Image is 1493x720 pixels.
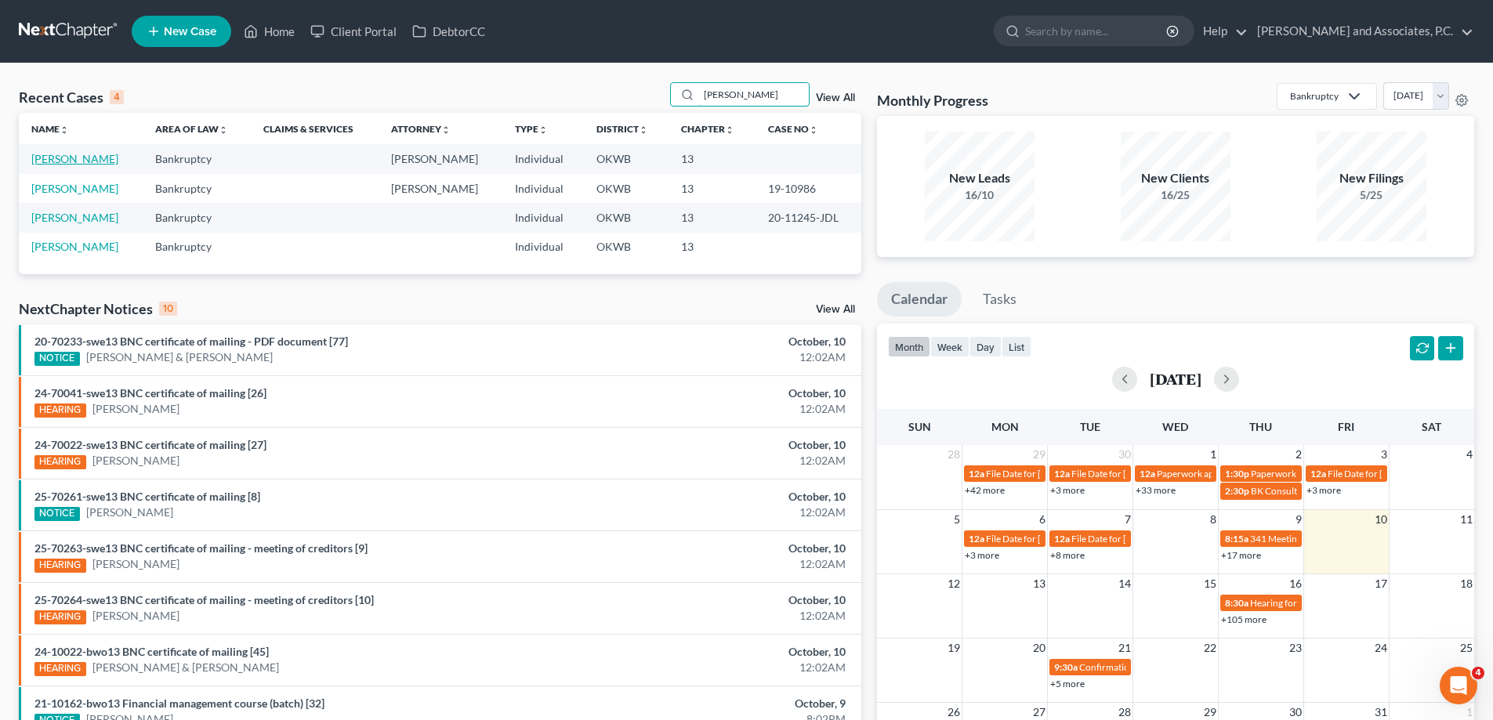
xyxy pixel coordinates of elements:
[379,144,502,173] td: [PERSON_NAME]
[143,233,251,262] td: Bankruptcy
[946,445,962,464] span: 28
[1465,445,1474,464] span: 4
[1209,445,1218,464] span: 1
[965,549,999,561] a: +3 more
[143,203,251,232] td: Bankruptcy
[1373,574,1389,593] span: 17
[1294,510,1303,529] span: 9
[34,386,266,400] a: 24-70041-swe13 BNC certificate of mailing [26]
[251,113,379,144] th: Claims & Services
[585,660,846,675] div: 12:02AM
[34,438,266,451] a: 24-70022-swe13 BNC certificate of mailing [27]
[1054,533,1070,545] span: 12a
[585,453,846,469] div: 12:02AM
[502,174,584,203] td: Individual
[1250,597,1372,609] span: Hearing for [PERSON_NAME]
[1459,574,1474,593] span: 18
[31,123,69,135] a: Nameunfold_more
[1136,484,1176,496] a: +33 more
[585,556,846,572] div: 12:02AM
[1050,678,1085,689] a: +5 more
[1117,574,1132,593] span: 14
[1209,510,1218,529] span: 8
[1123,510,1132,529] span: 7
[31,152,118,165] a: [PERSON_NAME]
[34,662,86,676] div: HEARING
[925,169,1035,187] div: New Leads
[952,510,962,529] span: 5
[585,334,846,349] div: October, 10
[1290,89,1339,103] div: Bankruptcy
[669,203,756,232] td: 13
[34,610,86,624] div: HEARING
[1031,574,1047,593] span: 13
[1121,169,1230,187] div: New Clients
[1459,510,1474,529] span: 11
[1422,420,1441,433] span: Sat
[1250,533,1391,545] span: 341 Meeting for [PERSON_NAME]
[1288,639,1303,657] span: 23
[756,174,861,203] td: 19-10986
[1117,639,1132,657] span: 21
[1157,468,1312,479] span: Paperwork appt for [PERSON_NAME]
[34,403,86,418] div: HEARING
[1251,468,1406,479] span: Paperwork appt for [PERSON_NAME]
[19,88,124,107] div: Recent Cases
[164,26,216,38] span: New Case
[669,144,756,173] td: 13
[1054,468,1070,479] span: 12a
[908,420,931,433] span: Sun
[379,174,502,203] td: [PERSON_NAME]
[1031,445,1047,464] span: 29
[809,125,818,135] i: unfold_more
[1071,468,1280,479] span: File Date for [PERSON_NAME] & [PERSON_NAME]
[1025,16,1169,45] input: Search by name...
[639,125,648,135] i: unfold_more
[585,505,846,520] div: 12:02AM
[1294,445,1303,464] span: 2
[1472,667,1484,679] span: 4
[1002,336,1031,357] button: list
[34,490,260,503] a: 25-70261-swe13 BNC certificate of mailing [8]
[404,17,493,45] a: DebtorCC
[816,304,855,315] a: View All
[34,335,348,348] a: 20-70233-swe13 BNC certificate of mailing - PDF document [77]
[143,174,251,203] td: Bankruptcy
[946,574,962,593] span: 12
[1195,17,1248,45] a: Help
[1379,445,1389,464] span: 3
[19,299,177,318] div: NextChapter Notices
[34,645,269,658] a: 24-10022-bwo13 BNC certificate of mailing [45]
[92,556,179,572] a: [PERSON_NAME]
[585,644,846,660] div: October, 10
[538,125,548,135] i: unfold_more
[1225,533,1248,545] span: 8:15a
[1050,549,1085,561] a: +8 more
[1225,468,1249,479] span: 1:30p
[877,91,988,110] h3: Monthly Progress
[155,123,228,135] a: Area of Lawunfold_more
[585,696,846,711] div: October, 9
[986,468,1111,479] span: File Date for [PERSON_NAME]
[441,125,451,135] i: unfold_more
[92,453,179,469] a: [PERSON_NAME]
[584,144,669,173] td: OKWB
[31,240,118,253] a: [PERSON_NAME]
[92,660,279,675] a: [PERSON_NAME] & [PERSON_NAME]
[60,125,69,135] i: unfold_more
[391,123,451,135] a: Attorneyunfold_more
[1031,639,1047,657] span: 20
[669,233,756,262] td: 13
[584,233,669,262] td: OKWB
[969,336,1002,357] button: day
[991,420,1019,433] span: Mon
[1373,510,1389,529] span: 10
[1054,661,1078,673] span: 9:30a
[34,352,80,366] div: NOTICE
[1038,510,1047,529] span: 6
[1440,667,1477,704] iframe: Intercom live chat
[930,336,969,357] button: week
[1202,639,1218,657] span: 22
[965,484,1005,496] a: +42 more
[236,17,303,45] a: Home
